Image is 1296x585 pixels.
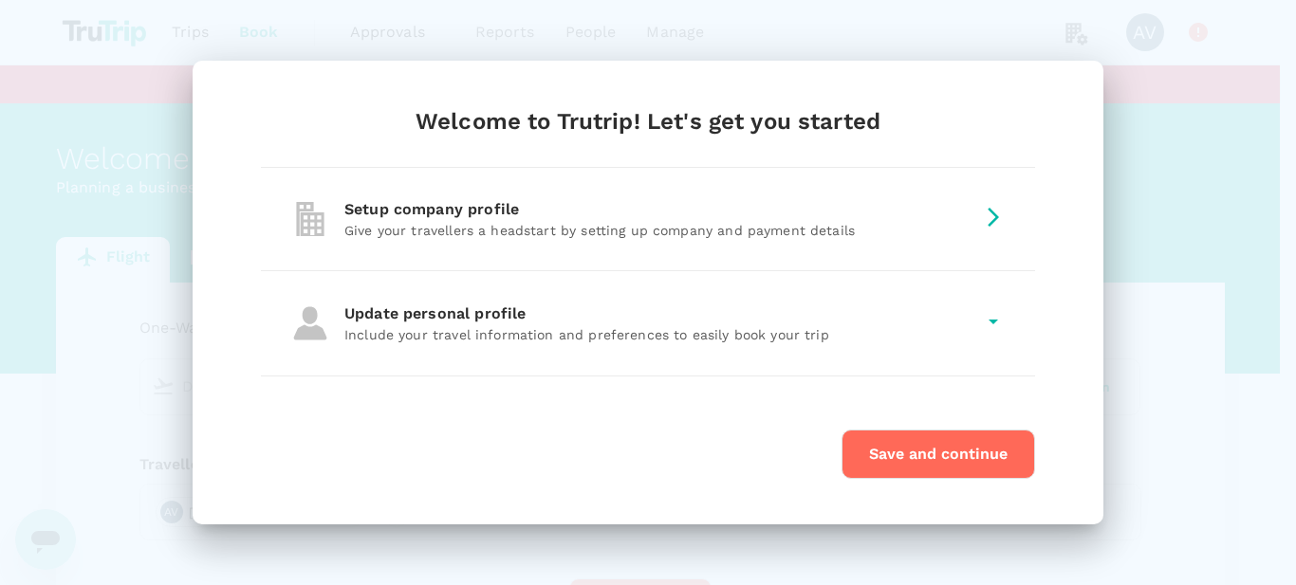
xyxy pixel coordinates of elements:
[261,271,1035,375] div: personal-profileUpdate personal profileInclude your travel information and preferences to easily ...
[291,200,329,238] img: company-profile
[344,221,974,240] p: Give your travellers a headstart by setting up company and payment details
[261,106,1035,137] div: Welcome to Trutrip! Let's get you started
[344,304,541,322] span: Update personal profile
[842,430,1035,479] button: Save and continue
[344,325,974,344] p: Include your travel information and preferences to easily book your trip
[344,200,534,218] span: Setup company profile
[291,304,329,342] img: personal-profile
[261,168,1035,270] div: company-profileSetup company profileGive your travellers a headstart by setting up company and pa...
